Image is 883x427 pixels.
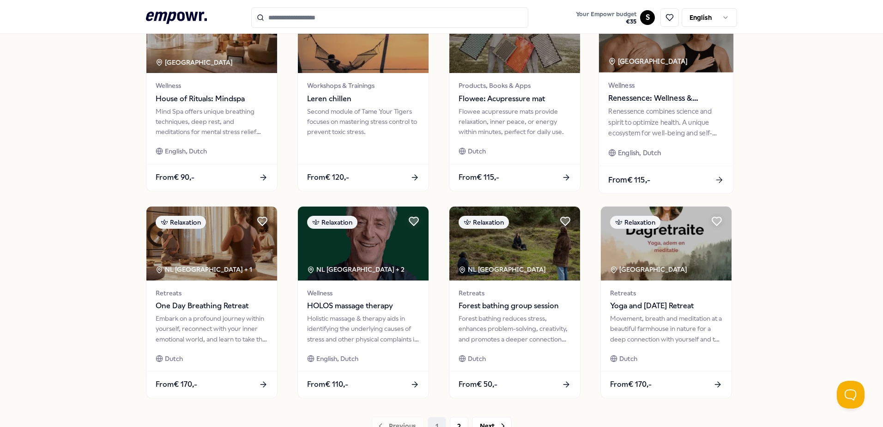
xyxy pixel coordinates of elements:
span: Dutch [619,354,637,364]
img: package image [601,207,732,281]
div: Holistic massage & therapy aids in identifying the underlying causes of stress and other physical... [307,313,419,344]
div: NL [GEOGRAPHIC_DATA] + 2 [307,264,405,274]
span: From € 115,- [459,171,499,183]
span: Flowee: Acupressure mat [459,93,571,105]
div: Mind Spa offers unique breathing techniques, deep rest, and meditations for mental stress relief ... [156,106,268,137]
span: Renessence: Wellness & Mindfulness [608,92,724,104]
span: Forest bathing group session [459,300,571,312]
div: Relaxation [610,216,660,229]
span: From € 115,- [608,174,650,186]
div: NL [GEOGRAPHIC_DATA] + 1 [156,264,252,274]
span: € 35 [576,18,636,25]
span: Dutch [468,146,486,156]
button: Your Empowr budget€35 [574,9,638,27]
span: Dutch [165,354,183,364]
div: Movement, breath and meditation at a beautiful farmhouse in nature for a deep connection with you... [610,313,722,344]
span: Dutch [468,354,486,364]
img: package image [449,207,580,281]
img: package image [146,207,277,281]
span: Retreats [459,288,571,298]
div: Relaxation [459,216,509,229]
span: From € 120,- [307,171,349,183]
span: Your Empowr budget [576,11,636,18]
span: One Day Breathing Retreat [156,300,268,312]
span: Workshops & Trainings [307,80,419,91]
span: Retreats [610,288,722,298]
div: Relaxation [307,216,357,229]
span: From € 90,- [156,171,194,183]
a: package imageRelaxationNL [GEOGRAPHIC_DATA] RetreatsForest bathing group sessionForest bathing re... [449,206,581,398]
span: Products, Books & Apps [459,80,571,91]
span: English, Dutch [316,354,358,364]
a: Your Empowr budget€35 [572,8,640,27]
div: [GEOGRAPHIC_DATA] [156,57,234,67]
span: From € 170,- [156,378,197,390]
div: Second module of Tame Your Tigers focuses on mastering stress control to prevent toxic stress. [307,106,419,137]
div: NL [GEOGRAPHIC_DATA] [459,264,547,274]
iframe: Help Scout Beacon - Open [837,381,865,409]
span: Yoga and [DATE] Retreat [610,300,722,312]
div: Forest bathing reduces stress, enhances problem-solving, creativity, and promotes a deeper connec... [459,313,571,344]
span: English, Dutch [165,146,207,156]
div: [GEOGRAPHIC_DATA] [610,264,689,274]
button: S [640,10,655,25]
span: From € 50,- [459,378,497,390]
div: Flowee acupressure mats provide relaxation, inner peace, or energy within minutes, perfect for da... [459,106,571,137]
div: Renessence combines science and spirit to optimize health. A unique ecosystem for well-being and ... [608,106,724,138]
span: From € 170,- [610,378,652,390]
span: Wellness [307,288,419,298]
span: Leren chillen [307,93,419,105]
span: English, Dutch [618,148,661,159]
input: Search for products, categories or subcategories [251,7,528,28]
a: package imageRelaxationNL [GEOGRAPHIC_DATA] + 2WellnessHOLOS massage therapyHolistic massage & th... [297,206,429,398]
span: HOLOS massage therapy [307,300,419,312]
span: Retreats [156,288,268,298]
a: package imageRelaxationNL [GEOGRAPHIC_DATA] + 1RetreatsOne Day Breathing RetreatEmbark on a profo... [146,206,278,398]
span: Wellness [608,80,724,91]
div: Embark on a profound journey within yourself, reconnect with your inner emotional world, and lear... [156,313,268,344]
span: From € 110,- [307,378,348,390]
div: Relaxation [156,216,206,229]
a: package imageRelaxation[GEOGRAPHIC_DATA] RetreatsYoga and [DATE] RetreatMovement, breath and medi... [600,206,732,398]
span: House of Rituals: Mindspa [156,93,268,105]
div: [GEOGRAPHIC_DATA] [608,56,689,67]
img: package image [298,207,429,281]
span: Wellness [156,80,268,91]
